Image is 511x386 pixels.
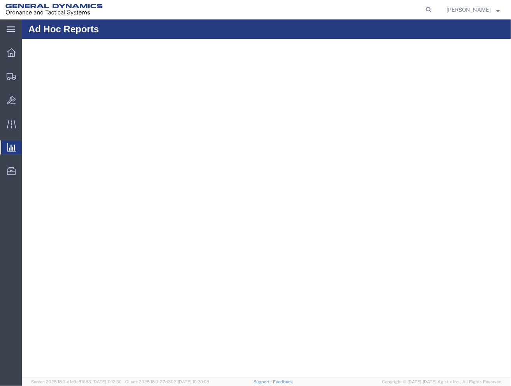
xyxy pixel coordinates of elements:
[178,379,209,384] span: [DATE] 10:20:09
[5,4,103,16] img: logo
[93,379,122,384] span: [DATE] 11:12:30
[273,379,293,384] a: Feedback
[22,19,511,378] iframe: FS Legacy Container
[446,5,491,14] span: Karen Monarch
[254,379,273,384] a: Support
[31,379,122,384] span: Server: 2025.18.0-d1e9a510831
[446,5,500,14] button: [PERSON_NAME]
[382,379,502,385] span: Copyright © [DATE]-[DATE] Agistix Inc., All Rights Reserved
[125,379,209,384] span: Client: 2025.18.0-27d3021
